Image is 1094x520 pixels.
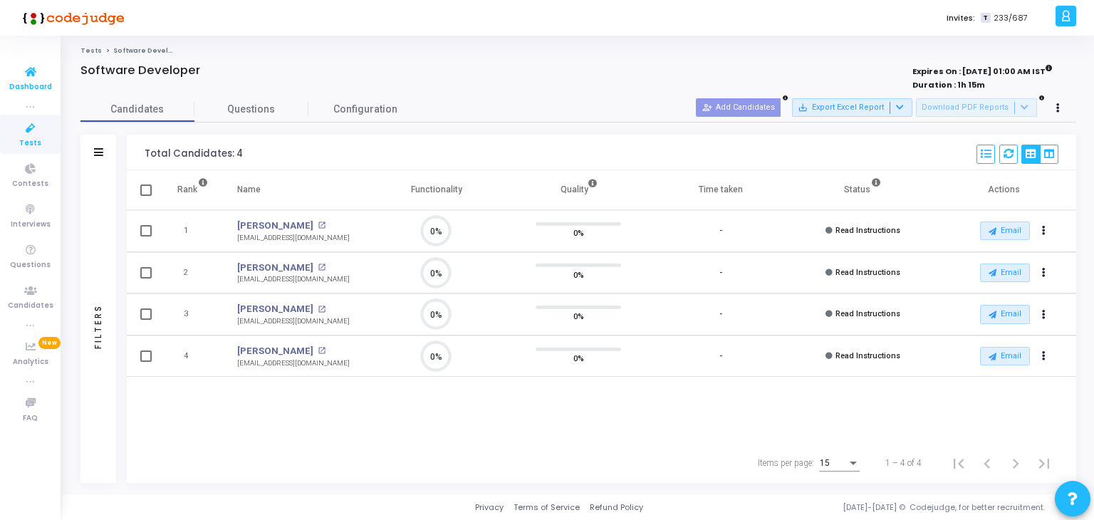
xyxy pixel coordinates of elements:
th: Functionality [365,170,508,210]
span: Analytics [13,356,48,368]
th: Status [792,170,934,210]
span: 0% [573,309,584,323]
button: Previous page [973,449,1001,477]
span: Questions [10,259,51,271]
mat-icon: save_alt [798,103,808,113]
th: Rank [162,170,223,210]
span: 15 [820,458,830,468]
div: [DATE]-[DATE] © Codejudge, for better recruitment. [643,501,1076,514]
span: Candidates [80,102,194,117]
mat-icon: person_add_alt [702,103,712,113]
td: 1 [162,210,223,252]
td: 4 [162,336,223,378]
mat-icon: open_in_new [318,347,325,355]
span: 0% [573,226,584,240]
button: Email [980,305,1030,323]
a: Tests [80,46,102,55]
a: [PERSON_NAME] [237,261,313,275]
div: Time taken [699,182,743,197]
button: Actions [1034,305,1054,325]
span: Contests [12,178,48,190]
div: Items per page: [758,457,814,469]
a: Refund Policy [590,501,643,514]
button: Email [980,222,1030,240]
button: Next page [1001,449,1030,477]
a: [PERSON_NAME] [237,302,313,316]
a: [PERSON_NAME] [237,219,313,233]
button: Export Excel Report [792,98,912,117]
div: Filters [92,248,105,405]
span: Configuration [333,102,397,117]
div: - [719,350,722,363]
h4: Software Developer [80,63,200,78]
span: FAQ [23,412,38,425]
span: Read Instructions [835,351,900,360]
td: 3 [162,293,223,336]
button: Download PDF Reports [916,98,1037,117]
a: Terms of Service [514,501,580,514]
nav: breadcrumb [80,46,1076,56]
span: T [981,13,990,24]
div: 1 – 4 of 4 [885,457,922,469]
mat-select: Items per page: [820,459,860,469]
span: Interviews [11,219,51,231]
button: Email [980,264,1030,282]
strong: Expires On : [DATE] 01:00 AM IST [912,62,1053,78]
span: 0% [573,351,584,365]
button: Add Candidates [696,98,781,117]
strong: Duration : 1h 15m [912,79,985,90]
div: - [719,225,722,237]
div: [EMAIL_ADDRESS][DOMAIN_NAME] [237,358,350,369]
button: First page [944,449,973,477]
label: Invites: [947,12,975,24]
td: 2 [162,252,223,294]
a: [PERSON_NAME] [237,344,313,358]
span: Read Instructions [835,268,900,277]
div: - [719,267,722,279]
button: Email [980,347,1030,365]
div: View Options [1021,145,1058,164]
div: [EMAIL_ADDRESS][DOMAIN_NAME] [237,274,350,285]
span: Questions [194,102,308,117]
mat-icon: open_in_new [318,264,325,271]
span: Read Instructions [835,309,900,318]
th: Quality [508,170,650,210]
div: - [719,308,722,321]
span: Read Instructions [835,226,900,235]
mat-icon: open_in_new [318,306,325,313]
div: Name [237,182,261,197]
th: Actions [934,170,1076,210]
span: New [38,337,61,349]
div: [EMAIL_ADDRESS][DOMAIN_NAME] [237,233,350,244]
span: 0% [573,267,584,281]
button: Actions [1034,346,1054,366]
span: Tests [19,137,41,150]
mat-icon: open_in_new [318,222,325,229]
button: Actions [1034,263,1054,283]
button: Actions [1034,222,1054,241]
span: 233/687 [994,12,1028,24]
button: Last page [1030,449,1058,477]
span: Software Developer [113,46,186,55]
div: [EMAIL_ADDRESS][DOMAIN_NAME] [237,316,350,327]
div: Total Candidates: 4 [145,148,243,160]
span: Candidates [8,300,53,312]
img: logo [18,4,125,32]
a: Privacy [475,501,504,514]
span: Dashboard [9,81,52,93]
